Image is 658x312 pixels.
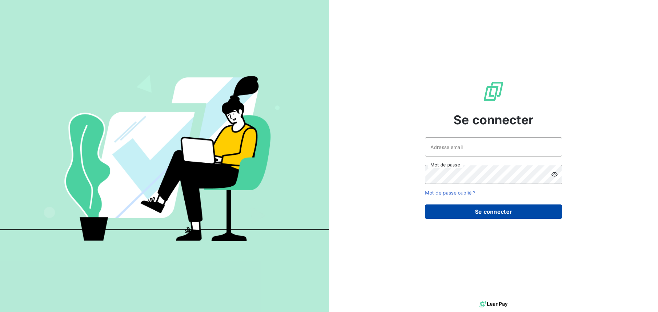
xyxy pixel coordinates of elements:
[479,299,508,309] img: logo
[425,204,562,219] button: Se connecter
[483,80,504,102] img: Logo LeanPay
[425,137,562,157] input: placeholder
[453,111,534,129] span: Se connecter
[425,190,475,196] a: Mot de passe oublié ?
